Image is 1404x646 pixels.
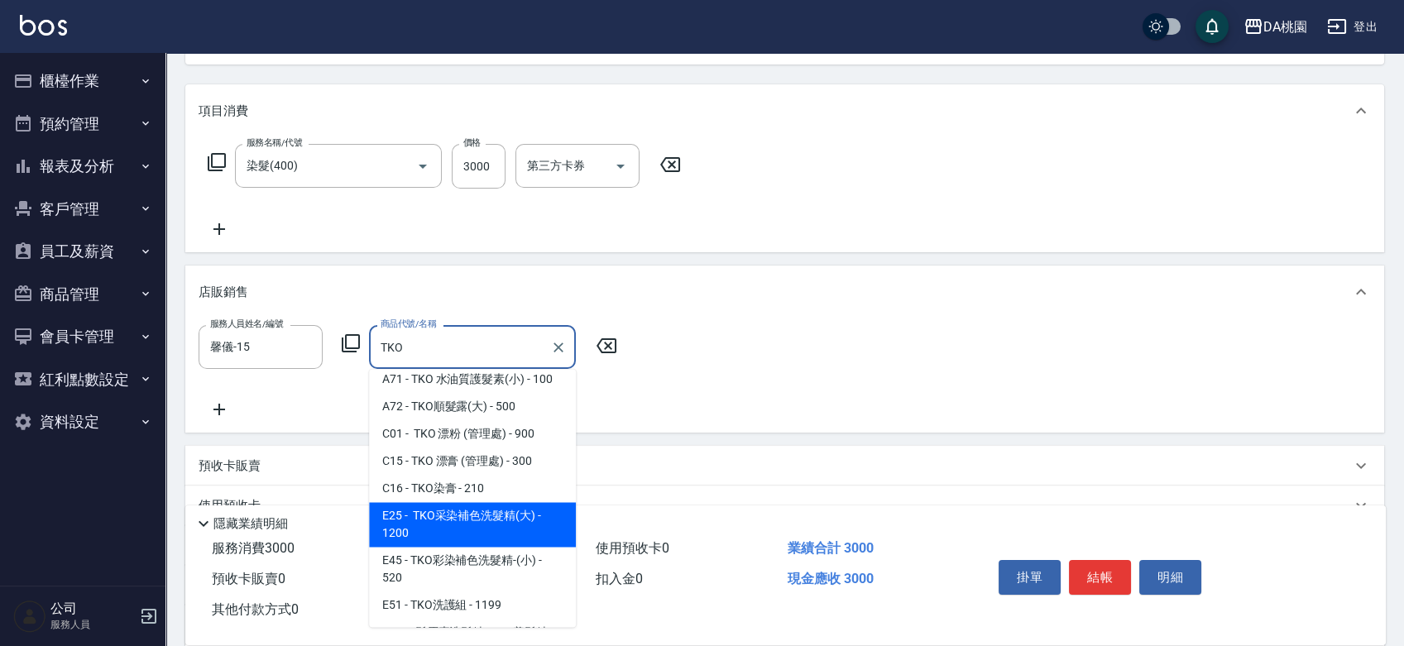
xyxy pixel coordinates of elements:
[369,420,576,447] span: C01 - TKO 漂粉 (管理處) - 900
[7,60,159,103] button: 櫃檯作業
[7,358,159,401] button: 紅利點數設定
[199,457,261,475] p: 預收卡販賣
[213,515,288,533] p: 隱藏業績明細
[410,153,436,179] button: Open
[7,188,159,231] button: 客戶管理
[1139,560,1201,595] button: 明細
[7,400,159,443] button: 資料設定
[7,230,159,273] button: 員工及薪資
[787,571,873,586] span: 現金應收 3000
[185,486,1384,525] div: 使用預收卡
[13,600,46,633] img: Person
[50,601,135,617] h5: 公司
[369,393,576,420] span: A72 - TKO順髮露(大) - 500
[369,447,576,475] span: C15 - TKO 漂膏 (管理處) - 300
[50,617,135,632] p: 服務人員
[185,84,1384,137] div: 項目消費
[199,497,261,514] p: 使用預收卡
[1320,12,1384,42] button: 登出
[369,502,576,547] span: E25 - TKO采染補色洗髮精(大) - 1200
[547,336,570,359] button: Clear
[369,475,576,502] span: C16 - TKO染膏 - 210
[7,145,159,188] button: 報表及分析
[369,591,576,619] span: E51 - TKO洗護組 - 1199
[463,136,481,149] label: 價格
[369,547,576,591] span: E45 - TKO彩染補色洗髮精-(小) - 520
[210,318,283,330] label: 服務人員姓名/編號
[1237,10,1314,44] button: DA桃園
[596,571,643,586] span: 扣入金 0
[1069,560,1131,595] button: 結帳
[607,153,634,179] button: Open
[7,103,159,146] button: 預約管理
[199,284,248,301] p: 店販銷售
[596,540,669,556] span: 使用預收卡 0
[999,560,1061,595] button: 掛單
[185,266,1384,318] div: 店販銷售
[1263,17,1307,37] div: DA桃園
[247,136,302,149] label: 服務名稱/代號
[185,446,1384,486] div: 預收卡販賣
[212,571,285,586] span: 預收卡販賣 0
[787,540,873,556] span: 業績合計 3000
[199,103,248,120] p: 項目消費
[212,601,299,617] span: 其他付款方式 0
[7,315,159,358] button: 會員卡管理
[212,540,295,556] span: 服務消費 3000
[369,366,576,393] span: A71 - TKO 水油質護髮素(小) - 100
[20,15,67,36] img: Logo
[7,273,159,316] button: 商品管理
[381,318,436,330] label: 商品代號/名稱
[1196,10,1229,43] button: save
